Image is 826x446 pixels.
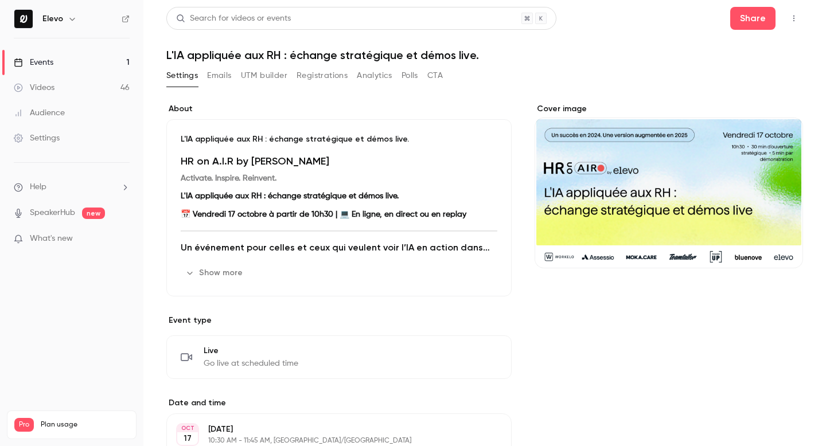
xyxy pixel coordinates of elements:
button: UTM builder [241,66,287,85]
span: Live [204,345,298,357]
button: Registrations [297,66,348,85]
p: [DATE] [208,424,451,435]
button: Share [730,7,776,30]
h1: HR on A.I.R by [PERSON_NAME] [181,154,497,168]
label: Date and time [166,397,512,409]
section: Cover image [535,103,803,268]
div: Audience [14,107,65,119]
h2: Un événement pour celles et ceux qui veulent voir l’IA en action dans les RH. [181,241,497,255]
li: help-dropdown-opener [14,181,130,193]
div: OCT [177,424,198,432]
button: Settings [166,66,198,85]
iframe: Noticeable Trigger [116,234,130,244]
p: 10:30 AM - 11:45 AM, [GEOGRAPHIC_DATA]/[GEOGRAPHIC_DATA] [208,436,451,445]
button: Emails [207,66,231,85]
h1: L'IA appliquée aux RH : échange stratégique et démos live. [166,48,803,62]
button: Show more [181,264,250,282]
span: Pro [14,418,34,432]
div: Videos [14,82,54,93]
span: Plan usage [41,420,129,429]
p: L'IA appliquée aux RH : échange stratégique et démos live. [181,134,497,145]
p: 17 [184,433,192,444]
label: About [166,103,512,115]
div: Events [14,57,53,68]
div: Search for videos or events [176,13,291,25]
button: Polls [402,66,418,85]
button: CTA [427,66,443,85]
a: SpeakerHub [30,207,75,219]
strong: Activate. Inspire. Reinvent. [181,174,276,182]
h6: Elevo [42,13,63,25]
div: Settings [14,132,60,144]
strong: L'IA appliquée aux RH : échange stratégique et démos live. [181,192,399,200]
img: Elevo [14,10,33,28]
span: Help [30,181,46,193]
button: Analytics [357,66,392,85]
p: Event type [166,315,512,326]
span: new [82,208,105,219]
label: Cover image [535,103,803,115]
span: What's new [30,233,73,245]
span: Go live at scheduled time [204,358,298,369]
strong: 📅 Vendredi 17 octobre à partir de 10h30 | 💻 En ligne, en direct ou en replay [181,210,466,218]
